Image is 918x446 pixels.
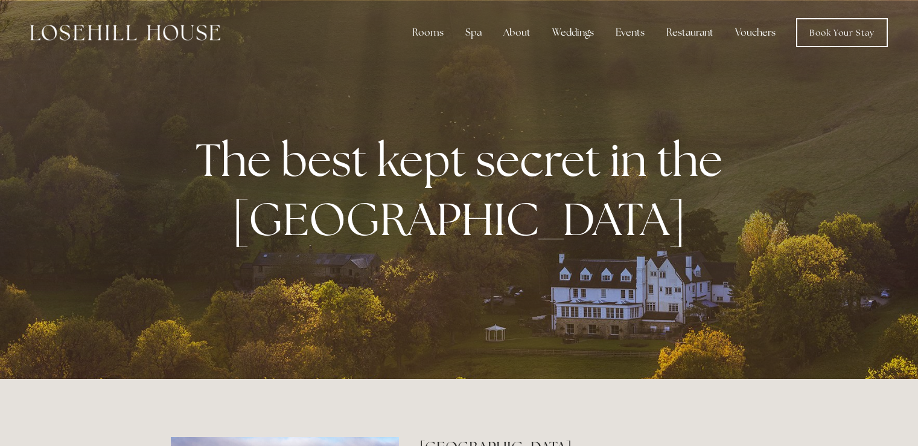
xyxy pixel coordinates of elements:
div: About [494,21,540,45]
a: Vouchers [725,21,785,45]
a: Book Your Stay [796,18,888,47]
div: Weddings [543,21,604,45]
div: Spa [456,21,491,45]
div: Events [606,21,654,45]
strong: The best kept secret in the [GEOGRAPHIC_DATA] [196,130,732,248]
img: Losehill House [30,25,220,40]
div: Restaurant [657,21,723,45]
div: Rooms [403,21,453,45]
